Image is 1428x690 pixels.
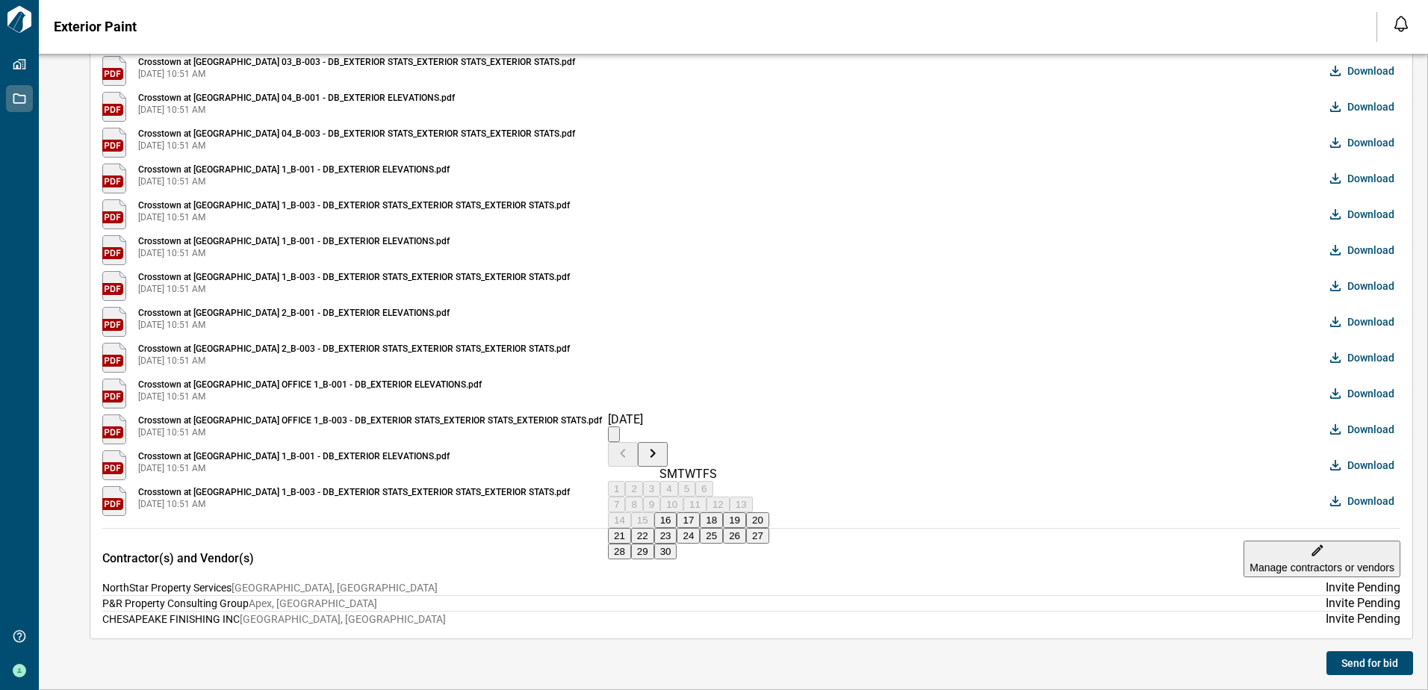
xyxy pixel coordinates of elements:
button: 12 [707,497,730,512]
button: 6 [695,481,713,497]
button: 10 [660,497,683,512]
span: [DATE] 10:51 AM [138,211,570,223]
button: 18 [700,512,723,528]
span: Download [1347,279,1394,293]
span: Crosstown at [GEOGRAPHIC_DATA] 1_B-003 - DB_EXTERIOR STATS_EXTERIOR STATS_EXTERIOR STATS.pdf [138,199,570,211]
button: 2 [625,481,642,497]
button: 17 [677,512,700,528]
span: Download [1347,135,1394,150]
span: CHESAPEAKE FINISHING INC [102,613,240,625]
span: Thursday [695,467,703,481]
img: pdf [102,379,126,408]
span: Sunday [659,467,667,481]
span: Crosstown at [GEOGRAPHIC_DATA] 03_B-003 - DB_EXTERIOR STATS_EXTERIOR STATS_EXTERIOR STATS.pdf [138,56,575,68]
span: Crosstown at [GEOGRAPHIC_DATA] 2_B-003 - DB_EXTERIOR STATS_EXTERIOR STATS_EXTERIOR STATS.pdf [138,343,570,355]
button: 20 [746,512,769,528]
div: Invite Pending [1326,612,1400,626]
img: pdf [102,235,126,265]
img: pdf [102,128,126,158]
button: 29 [631,544,654,559]
span: Crosstown at [GEOGRAPHIC_DATA] 1_B-001 - DB_EXTERIOR ELEVATIONS.pdf [138,164,450,175]
span: Manage contractors or vendors [1249,562,1394,574]
img: pdf [102,486,126,516]
img: pdf [102,343,126,373]
span: Monday [667,467,677,481]
button: 23 [654,528,677,544]
img: pdf [102,450,126,480]
span: [DATE] 10:51 AM [138,355,570,367]
span: Download [1347,243,1394,258]
button: 14 [608,512,631,528]
span: [DATE] 10:51 AM [138,319,450,331]
span: Exterior Paint [54,19,137,34]
span: Download [1347,350,1394,365]
span: Download [1347,386,1394,401]
span: P&R Property Consulting Group [102,597,249,609]
span: Crosstown at [GEOGRAPHIC_DATA] 04_B-001 - DB_EXTERIOR ELEVATIONS.pdf [138,92,455,104]
span: [DATE] 10:51 AM [138,426,602,438]
span: [DATE] 10:51 AM [138,68,575,80]
span: Tuesday [677,467,685,481]
img: pdf [102,164,126,193]
span: Wednesday [685,467,695,481]
button: Previous month [608,442,638,467]
span: [DATE] 10:51 AM [138,104,455,116]
span: Crosstown at [GEOGRAPHIC_DATA] 1_B-001 - DB_EXTERIOR ELEVATIONS.pdf [138,450,450,462]
div: [DATE] [608,412,769,426]
button: calendar view is open, switch to year view [608,426,620,442]
span: Download [1347,458,1394,473]
button: 25 [700,528,723,544]
span: [DATE] 10:51 AM [138,175,450,187]
button: Open notification feed [1389,12,1413,36]
span: Download [1347,422,1394,437]
button: 11 [683,497,707,512]
span: Saturday [710,467,717,481]
button: 27 [746,528,769,544]
span: Crosstown at [GEOGRAPHIC_DATA] 2_B-001 - DB_EXTERIOR ELEVATIONS.pdf [138,307,450,319]
span: Send for bid [1341,656,1398,671]
button: 15 [631,512,654,528]
span: Contractor(s) and Vendor(s) [102,551,254,566]
span: Download [1347,207,1394,222]
span: Download [1347,63,1394,78]
span: [DATE] 10:51 AM [138,391,482,402]
button: 13 [730,497,753,512]
span: Apex, [GEOGRAPHIC_DATA] [249,597,377,609]
button: 8 [625,497,642,512]
span: Crosstown at [GEOGRAPHIC_DATA] 1_B-001 - DB_EXTERIOR ELEVATIONS.pdf [138,235,450,247]
img: pdf [102,56,126,86]
span: Crosstown at [GEOGRAPHIC_DATA] 1_B-003 - DB_EXTERIOR STATS_EXTERIOR STATS_EXTERIOR STATS.pdf [138,486,570,498]
span: [GEOGRAPHIC_DATA], [GEOGRAPHIC_DATA] [240,613,446,625]
button: 4 [660,481,677,497]
img: pdf [102,271,126,301]
button: 21 [608,528,631,544]
img: pdf [102,199,126,229]
span: NorthStar Property Services [102,582,232,594]
span: [DATE] 10:51 AM [138,140,575,152]
span: Crosstown at [GEOGRAPHIC_DATA] 1_B-003 - DB_EXTERIOR STATS_EXTERIOR STATS_EXTERIOR STATS.pdf [138,271,570,283]
span: Crosstown at [GEOGRAPHIC_DATA] 04_B-003 - DB_EXTERIOR STATS_EXTERIOR STATS_EXTERIOR STATS.pdf [138,128,575,140]
button: 3 [643,481,660,497]
span: [DATE] 10:51 AM [138,247,450,259]
button: 7 [608,497,625,512]
span: [GEOGRAPHIC_DATA], [GEOGRAPHIC_DATA] [232,582,438,594]
span: Friday [703,467,710,481]
button: Next month [638,442,668,467]
img: pdf [102,307,126,337]
img: pdf [102,414,126,444]
button: 19 [723,512,746,528]
span: [DATE] 10:51 AM [138,462,450,474]
span: Crosstown at [GEOGRAPHIC_DATA] OFFICE 1_B-003 - DB_EXTERIOR STATS_EXTERIOR STATS_EXTERIOR STATS.pdf [138,414,602,426]
button: 28 [608,544,631,559]
span: Download [1347,314,1394,329]
span: Download [1347,99,1394,114]
button: 16 [654,512,677,528]
div: Invite Pending [1326,580,1400,594]
button: 30 [654,544,677,559]
button: 26 [723,528,746,544]
span: Crosstown at [GEOGRAPHIC_DATA] OFFICE 1_B-001 - DB_EXTERIOR ELEVATIONS.pdf [138,379,482,391]
span: [DATE] 10:51 AM [138,498,570,510]
button: 5 [678,481,695,497]
span: [DATE] 10:51 AM [138,283,570,295]
span: Download [1347,494,1394,509]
